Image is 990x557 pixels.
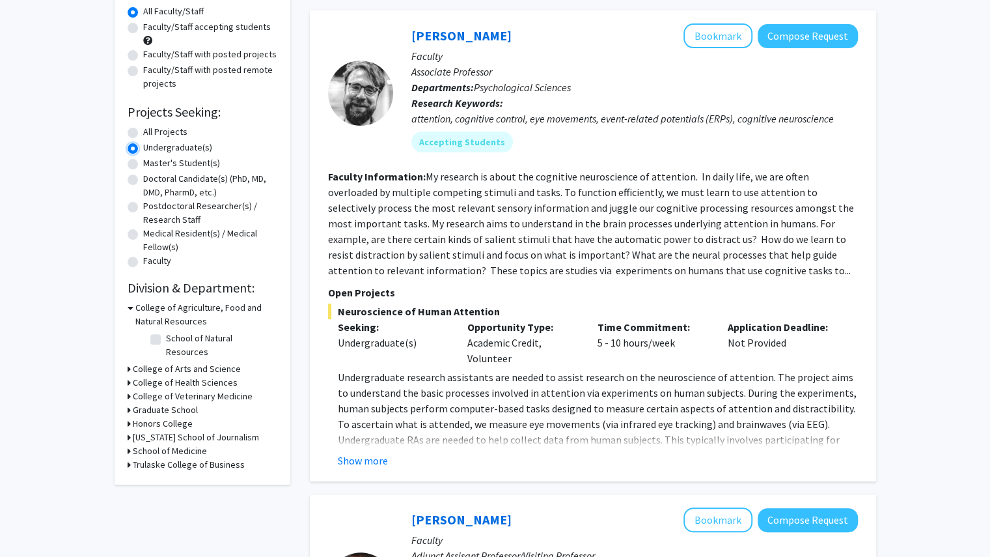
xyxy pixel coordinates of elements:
[143,141,212,154] label: Undergraduate(s)
[338,335,448,350] div: Undergraduate(s)
[128,104,277,120] h2: Projects Seeking:
[143,199,277,227] label: Postdoctoral Researcher(s) / Research Staff
[133,431,259,444] h3: [US_STATE] School of Journalism
[328,170,854,277] fg-read-more: My research is about the cognitive neuroscience of attention. In daily life, we are often overloa...
[143,254,171,268] label: Faculty
[758,508,858,532] button: Compose Request to Yujiang Fang
[683,507,752,532] button: Add Yujiang Fang to Bookmarks
[10,498,55,547] iframe: Chat
[338,453,388,468] button: Show more
[143,172,277,199] label: Doctoral Candidate(s) (PhD, MD, DMD, PharmD, etc.)
[411,511,512,528] a: [PERSON_NAME]
[133,376,238,390] h3: College of Health Sciences
[133,458,245,472] h3: Trulaske College of Business
[411,48,858,64] p: Faculty
[135,301,277,328] h3: College of Agriculture, Food and Natural Resources
[143,48,277,61] label: Faculty/Staff with posted projects
[598,319,708,335] p: Time Commitment:
[411,81,474,94] b: Departments:
[143,63,277,91] label: Faculty/Staff with posted remote projects
[143,156,220,170] label: Master's Student(s)
[588,319,718,366] div: 5 - 10 hours/week
[411,532,858,548] p: Faculty
[338,319,448,335] p: Seeking:
[133,403,198,417] h3: Graduate School
[728,319,838,335] p: Application Deadline:
[143,20,271,34] label: Faculty/Staff accepting students
[338,369,858,494] p: Undergraduate research assistants are needed to assist research on the neuroscience of attention....
[411,96,503,109] b: Research Keywords:
[328,170,426,183] b: Faculty Information:
[328,285,858,300] p: Open Projects
[143,227,277,254] label: Medical Resident(s) / Medical Fellow(s)
[683,23,752,48] button: Add Nicholas Gaspelin to Bookmarks
[758,24,858,48] button: Compose Request to Nicholas Gaspelin
[467,319,578,335] p: Opportunity Type:
[411,27,512,44] a: [PERSON_NAME]
[411,111,858,126] div: attention, cognitive control, eye movements, event-related potentials (ERPs), cognitive neuroscience
[411,64,858,79] p: Associate Professor
[133,444,207,458] h3: School of Medicine
[143,125,187,139] label: All Projects
[718,319,848,366] div: Not Provided
[128,280,277,296] h2: Division & Department:
[474,81,571,94] span: Psychological Sciences
[411,132,513,152] mat-chip: Accepting Students
[143,5,204,18] label: All Faculty/Staff
[328,304,858,319] span: Neuroscience of Human Attention
[458,319,588,366] div: Academic Credit, Volunteer
[133,417,193,431] h3: Honors College
[166,332,274,359] label: School of Natural Resources
[133,362,241,376] h3: College of Arts and Science
[133,390,253,403] h3: College of Veterinary Medicine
